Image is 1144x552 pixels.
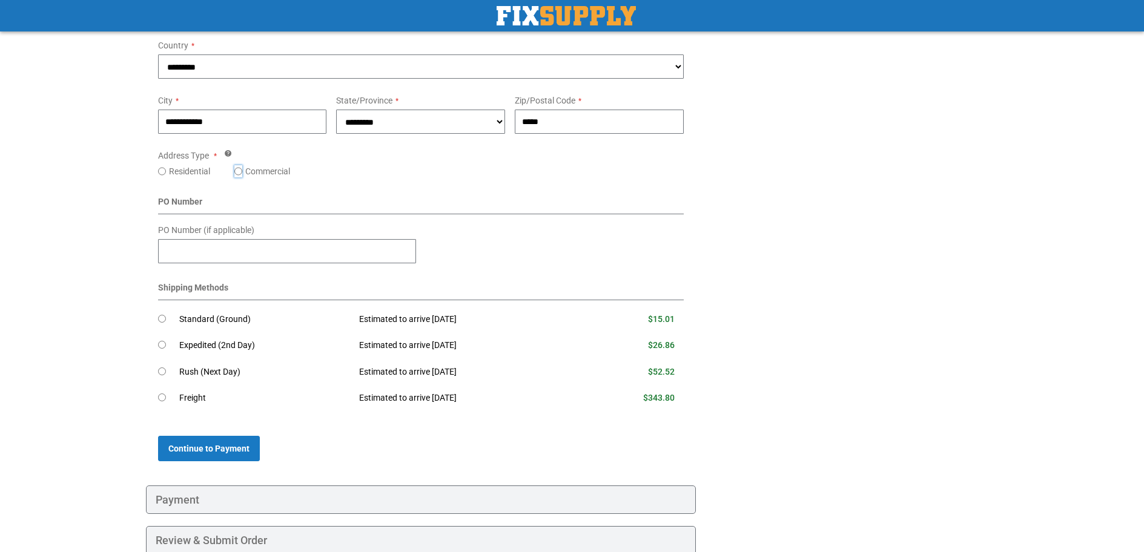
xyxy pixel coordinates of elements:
td: Rush (Next Day) [179,359,351,386]
span: State/Province [336,96,392,105]
span: Zip/Postal Code [515,96,575,105]
label: Commercial [245,165,290,177]
span: Continue to Payment [168,444,250,453]
span: $15.01 [648,314,675,324]
td: Estimated to arrive [DATE] [350,359,584,386]
span: Country [158,41,188,50]
span: City [158,96,173,105]
span: PO Number (if applicable) [158,225,254,235]
div: PO Number [158,195,684,214]
span: $26.86 [648,340,675,350]
td: Expedited (2nd Day) [179,332,351,359]
td: Estimated to arrive [DATE] [350,306,584,333]
td: Freight [179,385,351,412]
td: Standard (Ground) [179,306,351,333]
a: store logo [497,6,636,25]
td: Estimated to arrive [DATE] [350,332,584,359]
button: Continue to Payment [158,436,260,461]
span: $343.80 [643,393,675,402]
img: Fix Industrial Supply [497,6,636,25]
span: Address Type [158,151,209,160]
label: Residential [169,165,210,177]
td: Estimated to arrive [DATE] [350,385,584,412]
div: Payment [146,485,696,514]
span: $52.52 [648,367,675,376]
div: Shipping Methods [158,281,684,300]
